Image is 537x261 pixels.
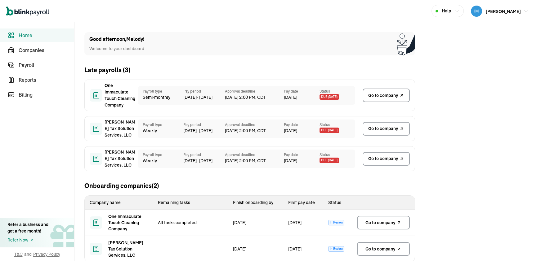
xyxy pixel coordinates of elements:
a: Go to company [357,242,410,256]
span: Reports [19,76,74,84]
span: Approval deadline [225,152,284,158]
span: Semi-monthly [143,94,178,101]
span: Pay date [284,89,320,94]
span: In Review [328,246,344,252]
span: Payroll type [143,89,178,94]
span: All tasks completed [158,220,197,225]
div: Refer a business and get a free month! [7,221,48,234]
span: Help [442,8,451,14]
button: Help [432,5,464,17]
span: Go to company [368,92,398,99]
span: Approval deadline [225,122,284,128]
span: Billing [19,91,74,98]
span: Approval deadline [225,89,284,94]
span: Pay period [183,152,225,158]
h2: Late payrolls ( 3 ) [84,65,130,75]
a: Go to company [363,122,410,136]
span: [PERSON_NAME] Tax Solution Services, LLC [108,240,148,258]
span: [DATE] 2:00 PM, CDT [225,158,284,164]
span: One Immaculate Touch Cleaning Company [108,213,148,232]
a: Refer Now [7,237,48,243]
th: First pay date [283,196,324,210]
span: [DATE] - [DATE] [183,128,225,134]
span: [PERSON_NAME] Tax Solution Services, LLC [105,119,136,138]
span: Companies [19,46,74,54]
span: [PERSON_NAME] [486,9,521,14]
span: Home [19,32,74,39]
th: Remaining tasks [153,196,228,210]
span: [DATE] - [DATE] [183,158,225,164]
span: Due [DATE] [320,94,339,100]
th: Status [323,196,352,210]
span: Privacy Policy [33,251,60,257]
h1: Good afternoon , Melody ! [89,36,145,43]
h2: Onboarding companies (2) [84,181,159,190]
a: Go to company [363,152,410,166]
span: Weekly [143,158,178,164]
span: Pay date [284,152,320,158]
span: Payroll [19,61,74,69]
span: In Review [328,220,344,225]
a: Go to company [363,89,410,102]
span: Payroll type [143,122,178,128]
span: Go to company [368,155,398,162]
span: and [24,251,32,257]
span: Weekly [143,128,178,134]
span: [DATE] - [DATE] [183,94,225,101]
iframe: Chat Widget [434,194,537,261]
span: [DATE] 2:00 PM, CDT [225,94,284,101]
span: T&C [14,251,23,257]
span: One Immaculate Touch Cleaning Company [105,82,136,108]
span: [DATE] [284,158,297,164]
nav: Global [6,2,49,20]
span: Status [320,122,355,128]
a: Go to company [357,216,410,229]
th: Finish onboarding by [228,196,283,210]
button: [PERSON_NAME] [468,4,531,18]
p: Welcome to your dashboard [89,46,145,52]
span: Payroll type [143,152,178,158]
img: Plant illustration [397,32,415,55]
span: [DATE] [284,128,297,134]
span: [DATE] [284,94,297,101]
span: Status [320,152,355,158]
span: [DATE] 2:00 PM, CDT [225,128,284,134]
td: [DATE] [228,210,283,236]
span: [PERSON_NAME] Tax Solution Services, LLC [105,149,136,168]
span: Pay period [183,122,225,128]
span: Go to company [365,246,395,252]
span: Status [320,89,355,94]
span: Go to company [368,125,398,132]
span: Go to company [365,220,395,226]
th: Company name [85,196,153,210]
span: Pay period [183,89,225,94]
td: [DATE] [283,210,324,236]
span: Pay date [284,122,320,128]
span: Due [DATE] [320,158,339,163]
span: Due [DATE] [320,128,339,133]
